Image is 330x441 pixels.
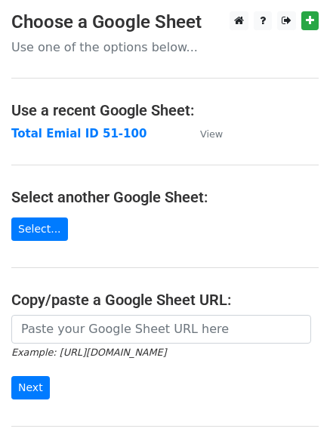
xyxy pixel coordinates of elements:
[11,11,319,33] h3: Choose a Google Sheet
[11,127,146,140] a: Total Emial ID 51-100
[11,376,50,399] input: Next
[11,291,319,309] h4: Copy/paste a Google Sheet URL:
[11,39,319,55] p: Use one of the options below...
[11,315,311,344] input: Paste your Google Sheet URL here
[185,127,223,140] a: View
[11,217,68,241] a: Select...
[200,128,223,140] small: View
[11,188,319,206] h4: Select another Google Sheet:
[11,101,319,119] h4: Use a recent Google Sheet:
[11,347,166,358] small: Example: [URL][DOMAIN_NAME]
